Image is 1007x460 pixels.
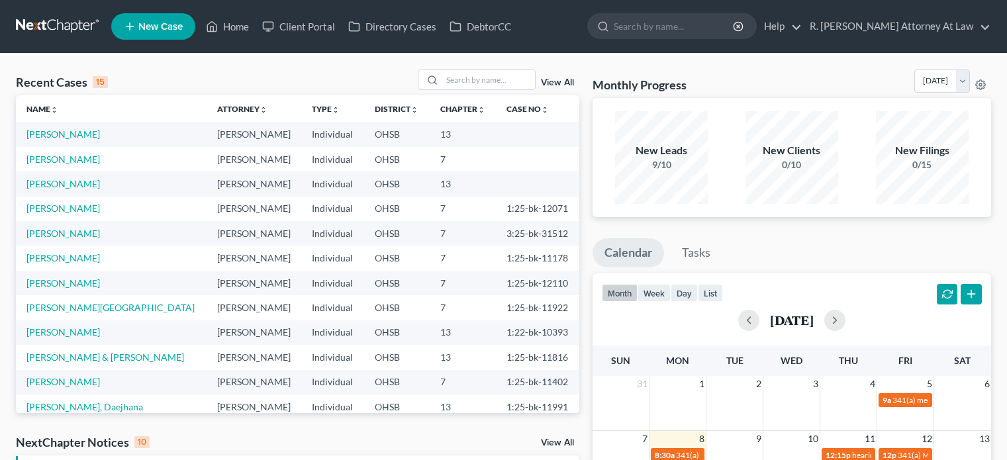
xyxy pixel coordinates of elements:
div: 15 [93,76,108,88]
td: Individual [301,394,364,419]
td: Individual [301,171,364,196]
td: OHSB [364,320,430,345]
td: [PERSON_NAME] [207,221,302,246]
td: Individual [301,370,364,394]
a: Client Portal [256,15,342,38]
a: [PERSON_NAME] [26,326,100,338]
a: Typeunfold_more [312,104,340,114]
div: New Leads [615,143,708,158]
td: OHSB [364,271,430,295]
a: DebtorCC [443,15,518,38]
h3: Monthly Progress [593,77,687,93]
span: 341(a) meeting for [PERSON_NAME] [676,450,804,460]
span: 6 [983,376,991,392]
i: unfold_more [541,106,549,114]
a: Attorneyunfold_more [217,104,267,114]
td: Individual [301,345,364,369]
td: 1:25-bk-11922 [496,295,579,320]
td: OHSB [364,295,430,320]
td: 7 [430,271,497,295]
td: [PERSON_NAME] [207,246,302,270]
a: [PERSON_NAME] [26,277,100,289]
td: [PERSON_NAME] [207,370,302,394]
i: unfold_more [260,106,267,114]
td: [PERSON_NAME] [207,320,302,345]
span: 3 [812,376,820,392]
td: OHSB [364,370,430,394]
input: Search by name... [614,14,735,38]
a: Home [199,15,256,38]
span: 10 [806,431,820,447]
td: 1:25-bk-11178 [496,246,579,270]
button: list [698,284,723,302]
td: Individual [301,295,364,320]
div: 0/10 [745,158,838,171]
a: [PERSON_NAME][GEOGRAPHIC_DATA] [26,302,195,313]
a: Case Nounfold_more [506,104,549,114]
button: week [638,284,671,302]
i: unfold_more [477,106,485,114]
td: 1:25-bk-11816 [496,345,579,369]
a: [PERSON_NAME], Daejhana [26,401,143,412]
span: 5 [926,376,934,392]
td: [PERSON_NAME] [207,122,302,146]
td: Individual [301,122,364,146]
span: Sat [954,355,971,366]
span: 8:30a [655,450,675,460]
a: [PERSON_NAME] & [PERSON_NAME] [26,351,184,363]
td: 7 [430,295,497,320]
div: Recent Cases [16,74,108,90]
a: [PERSON_NAME] [26,154,100,165]
td: 7 [430,197,497,221]
span: 7 [641,431,649,447]
span: Mon [666,355,689,366]
td: [PERSON_NAME] [207,295,302,320]
td: OHSB [364,171,430,196]
td: 13 [430,171,497,196]
td: OHSB [364,147,430,171]
span: Sun [611,355,630,366]
div: New Clients [745,143,838,158]
span: 2 [755,376,763,392]
td: Individual [301,147,364,171]
a: Nameunfold_more [26,104,58,114]
td: Individual [301,271,364,295]
td: OHSB [364,246,430,270]
a: [PERSON_NAME] [26,228,100,239]
td: [PERSON_NAME] [207,147,302,171]
td: OHSB [364,122,430,146]
span: 12:15p [826,450,851,460]
a: Tasks [670,238,722,267]
div: 9/10 [615,158,708,171]
span: New Case [138,22,183,32]
span: 9 [755,431,763,447]
a: [PERSON_NAME] [26,178,100,189]
i: unfold_more [50,106,58,114]
div: 10 [134,436,150,448]
span: Thu [839,355,858,366]
input: Search by name... [442,70,535,89]
td: 1:25-bk-11991 [496,394,579,419]
td: OHSB [364,221,430,246]
a: View All [541,438,574,447]
td: 13 [430,320,497,345]
div: New Filings [876,143,969,158]
div: 0/15 [876,158,969,171]
a: [PERSON_NAME] [26,128,100,140]
span: 31 [636,376,649,392]
button: day [671,284,698,302]
td: OHSB [364,394,430,419]
i: unfold_more [332,106,340,114]
td: 1:25-bk-11402 [496,370,579,394]
a: Calendar [593,238,664,267]
div: NextChapter Notices [16,434,150,450]
td: Individual [301,246,364,270]
td: 7 [430,221,497,246]
td: OHSB [364,345,430,369]
span: hearing for [PERSON_NAME] [852,450,954,460]
h2: [DATE] [770,313,814,327]
a: [PERSON_NAME] [26,376,100,387]
a: Directory Cases [342,15,443,38]
td: 3:25-bk-31512 [496,221,579,246]
td: 13 [430,345,497,369]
